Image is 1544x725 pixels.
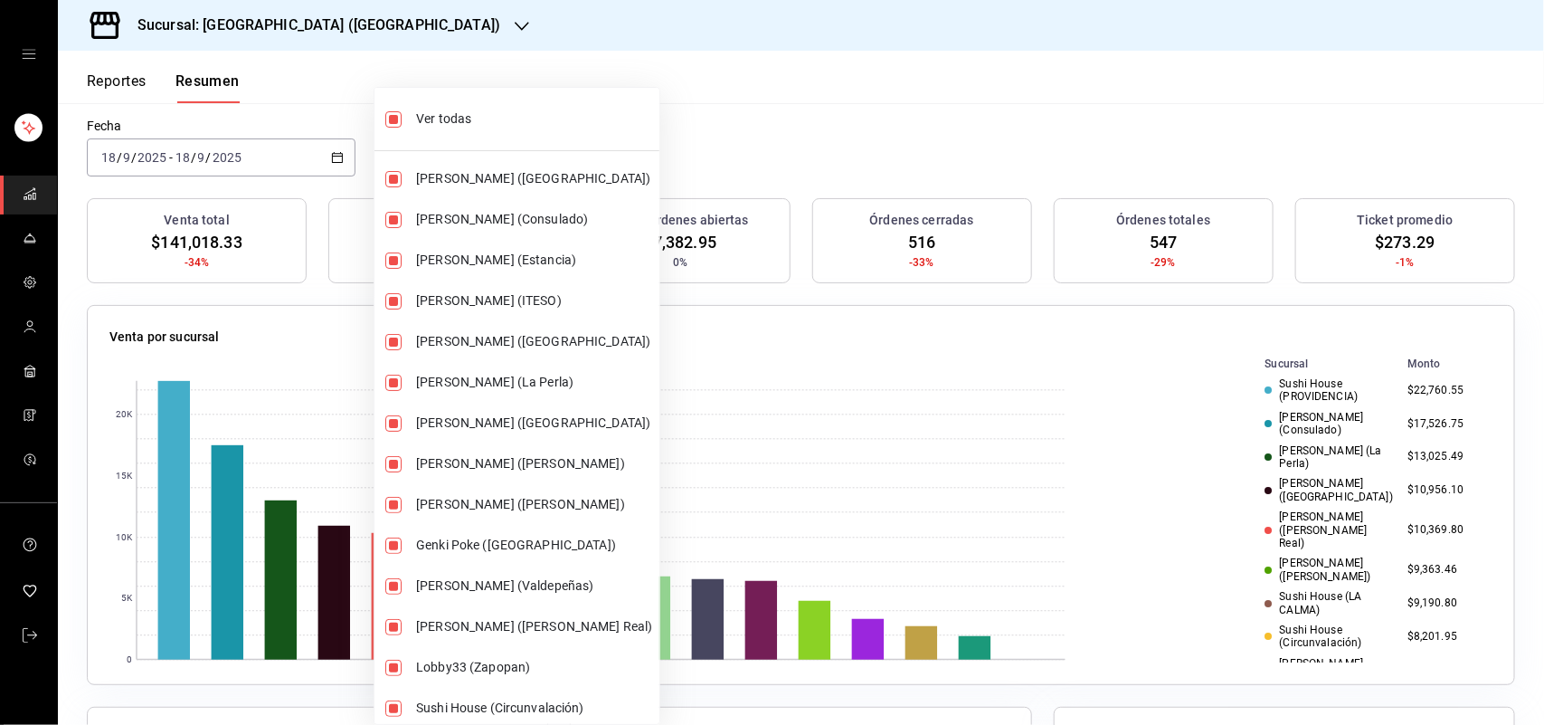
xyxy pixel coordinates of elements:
[416,332,652,351] span: [PERSON_NAME] ([GEOGRAPHIC_DATA])
[416,699,652,718] span: Sushi House (Circunvalación)
[416,210,652,229] span: [PERSON_NAME] (Consulado)
[416,169,652,188] span: [PERSON_NAME] ([GEOGRAPHIC_DATA])
[416,291,652,310] span: [PERSON_NAME] (ITESO)
[416,414,652,433] span: [PERSON_NAME] ([GEOGRAPHIC_DATA])
[416,373,652,392] span: [PERSON_NAME] (La Perla)
[416,110,652,129] span: Ver todas
[416,577,652,596] span: [PERSON_NAME] (Valdepeñas)
[416,658,652,677] span: Lobby33 (Zapopan)
[416,495,652,514] span: [PERSON_NAME] ([PERSON_NAME])
[416,251,652,270] span: [PERSON_NAME] (Estancia)
[416,454,652,473] span: [PERSON_NAME] ([PERSON_NAME])
[416,536,652,555] span: Genki Poke ([GEOGRAPHIC_DATA])
[416,617,652,636] span: [PERSON_NAME] ([PERSON_NAME] Real)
